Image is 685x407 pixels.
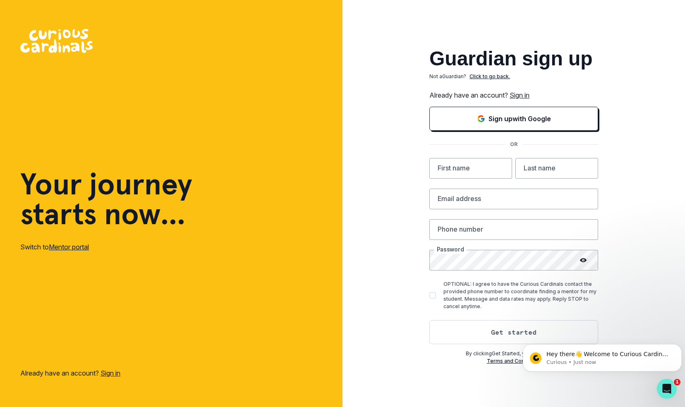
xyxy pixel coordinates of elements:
button: Get started [429,320,598,344]
span: 1 [674,379,680,385]
p: Click to go back. [469,73,510,80]
a: Sign in [510,91,529,99]
p: Not a Guardian ? [429,73,466,80]
h2: Guardian sign up [429,49,598,69]
span: Switch to [20,243,49,251]
img: Curious Cardinals Logo [20,29,93,53]
a: Mentor portal [49,243,89,251]
button: Sign in with Google (GSuite) [429,107,598,131]
h1: Your journey starts now... [20,169,192,229]
p: By clicking Get Started , you agree to our [429,350,598,357]
a: Sign in [101,369,120,377]
p: Sign up with Google [489,114,551,124]
p: OPTIONAL: I agree to have the Curious Cardinals contact the provided phone number to coordinate f... [443,280,598,310]
iframe: Intercom notifications message [520,327,685,385]
p: OR [505,141,522,148]
a: Terms and Conditions [487,358,541,364]
p: Already have an account? [20,368,120,378]
p: Already have an account? [429,90,598,100]
iframe: Intercom live chat [657,379,677,399]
